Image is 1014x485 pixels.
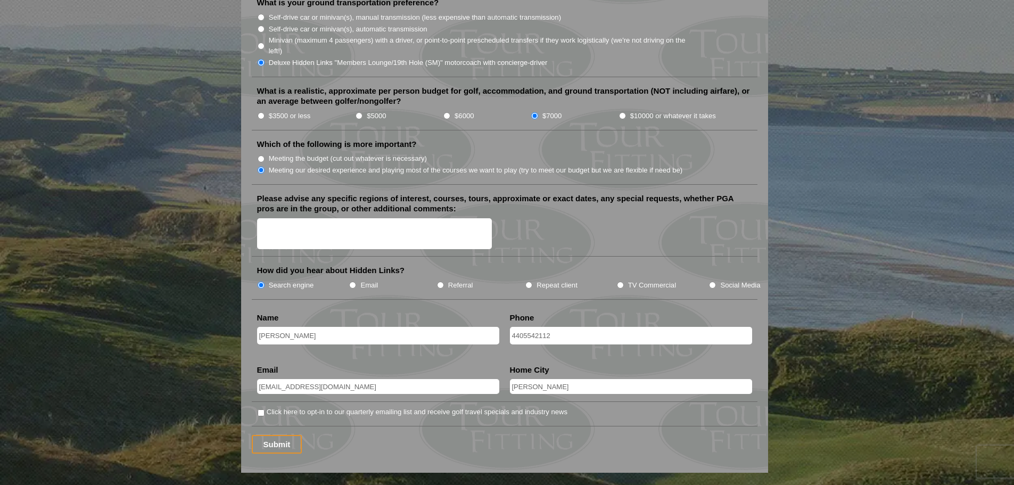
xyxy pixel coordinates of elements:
label: $5000 [367,111,386,121]
label: Minivan (maximum 4 passengers) with a driver, or point-to-point prescheduled transfers if they wo... [269,35,697,56]
label: Home City [510,365,549,375]
label: $10000 or whatever it takes [630,111,716,121]
label: Self-drive car or minivan(s), automatic transmission [269,24,427,35]
label: Name [257,313,279,323]
label: Search engine [269,280,314,291]
label: $3500 or less [269,111,311,121]
label: Repeat client [537,280,578,291]
label: Please advise any specific regions of interest, courses, tours, approximate or exact dates, any s... [257,193,752,214]
label: How did you hear about Hidden Links? [257,265,405,276]
label: Email [360,280,378,291]
label: Meeting our desired experience and playing most of the courses we want to play (try to meet our b... [269,165,683,176]
label: $7000 [542,111,562,121]
label: $6000 [455,111,474,121]
label: Meeting the budget (cut out whatever is necessary) [269,153,427,164]
label: Social Media [720,280,760,291]
label: Email [257,365,278,375]
label: Deluxe Hidden Links "Members Lounge/19th Hole (SM)" motorcoach with concierge-driver [269,57,548,68]
input: Submit [252,435,302,454]
label: Click here to opt-in to our quarterly emailing list and receive golf travel specials and industry... [267,407,567,417]
label: What is a realistic, approximate per person budget for golf, accommodation, and ground transporta... [257,86,752,106]
label: Which of the following is more important? [257,139,417,150]
label: Self-drive car or minivan(s), manual transmission (less expensive than automatic transmission) [269,12,561,23]
label: Referral [448,280,473,291]
label: Phone [510,313,534,323]
label: TV Commercial [628,280,676,291]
